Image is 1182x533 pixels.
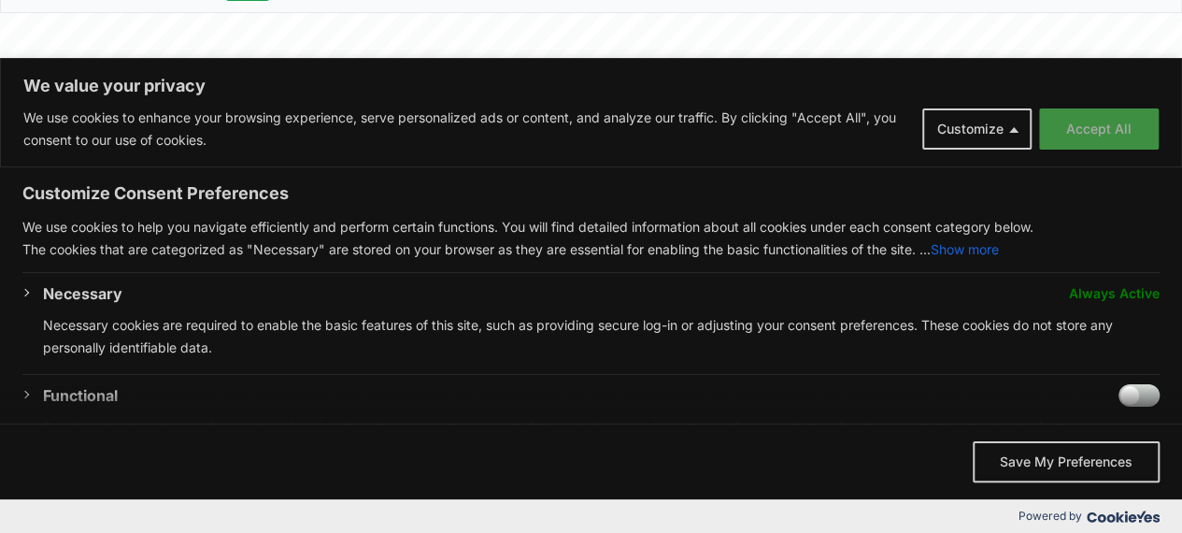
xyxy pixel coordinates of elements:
[1069,282,1160,305] span: Always Active
[43,282,122,305] button: Necessary
[973,441,1160,483] button: Save My Preferences
[23,107,908,151] p: We use cookies to enhance your browsing experience, serve personalized ads or content, and analyz...
[1087,511,1160,523] img: Cookieyes logo
[931,238,999,261] button: Show more
[22,238,1160,261] p: The cookies that are categorized as "Necessary" are stored on your browser as they are essential ...
[43,384,118,407] button: Functional
[22,216,1160,238] p: We use cookies to help you navigate efficiently and perform certain functions. You will find deta...
[1039,108,1159,150] button: Accept All
[1118,384,1160,407] input: Enable Functional
[922,108,1032,150] button: Customize
[22,182,289,205] span: Customize Consent Preferences
[23,75,1159,97] p: We value your privacy
[43,314,1160,359] p: Necessary cookies are required to enable the basic features of this site, such as providing secur...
